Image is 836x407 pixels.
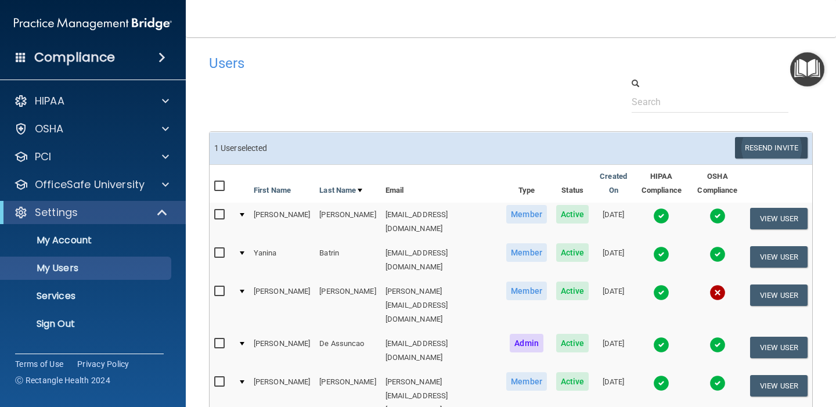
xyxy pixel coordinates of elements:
[556,372,589,391] span: Active
[556,243,589,262] span: Active
[653,337,669,353] img: tick.e7d51cea.svg
[709,246,726,262] img: tick.e7d51cea.svg
[598,170,628,197] a: Created On
[506,243,547,262] span: Member
[653,284,669,301] img: tick.e7d51cea.svg
[77,358,129,370] a: Privacy Policy
[632,91,788,113] input: Search
[381,279,502,332] td: [PERSON_NAME][EMAIL_ADDRESS][DOMAIN_NAME]
[735,137,808,159] button: Resend Invite
[593,241,633,279] td: [DATE]
[750,246,808,268] button: View User
[249,203,315,241] td: [PERSON_NAME]
[315,241,380,279] td: Batrin
[593,203,633,241] td: [DATE]
[35,150,51,164] p: PCI
[15,374,110,386] span: Ⓒ Rectangle Health 2024
[709,284,726,301] img: cross.ca9f0e7f.svg
[319,183,362,197] a: Last Name
[593,332,633,370] td: [DATE]
[8,290,166,302] p: Services
[249,332,315,370] td: [PERSON_NAME]
[14,150,169,164] a: PCI
[556,282,589,300] span: Active
[381,165,502,203] th: Email
[506,282,547,300] span: Member
[750,284,808,306] button: View User
[506,205,547,224] span: Member
[8,318,166,330] p: Sign Out
[556,205,589,224] span: Active
[14,178,169,192] a: OfficeSafe University
[750,337,808,358] button: View User
[209,56,554,71] h4: Users
[14,206,168,219] a: Settings
[14,122,169,136] a: OSHA
[381,241,502,279] td: [EMAIL_ADDRESS][DOMAIN_NAME]
[502,165,552,203] th: Type
[8,262,166,274] p: My Users
[8,235,166,246] p: My Account
[750,208,808,229] button: View User
[315,332,380,370] td: De Assuncao
[552,165,594,203] th: Status
[14,94,169,108] a: HIPAA
[35,94,64,108] p: HIPAA
[635,347,822,393] iframe: Drift Widget Chat Controller
[381,332,502,370] td: [EMAIL_ADDRESS][DOMAIN_NAME]
[690,165,745,203] th: OSHA Compliance
[653,208,669,224] img: tick.e7d51cea.svg
[510,334,543,352] span: Admin
[35,122,64,136] p: OSHA
[315,203,380,241] td: [PERSON_NAME]
[34,49,115,66] h4: Compliance
[15,358,63,370] a: Terms of Use
[633,165,690,203] th: HIPAA Compliance
[14,12,172,35] img: PMB logo
[506,372,547,391] span: Member
[35,178,145,192] p: OfficeSafe University
[254,183,291,197] a: First Name
[709,337,726,353] img: tick.e7d51cea.svg
[381,203,502,241] td: [EMAIL_ADDRESS][DOMAIN_NAME]
[315,279,380,332] td: [PERSON_NAME]
[35,206,78,219] p: Settings
[653,246,669,262] img: tick.e7d51cea.svg
[790,52,824,87] button: Open Resource Center
[709,208,726,224] img: tick.e7d51cea.svg
[249,279,315,332] td: [PERSON_NAME]
[214,144,502,153] h6: 1 User selected
[556,334,589,352] span: Active
[249,241,315,279] td: Yanina
[593,279,633,332] td: [DATE]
